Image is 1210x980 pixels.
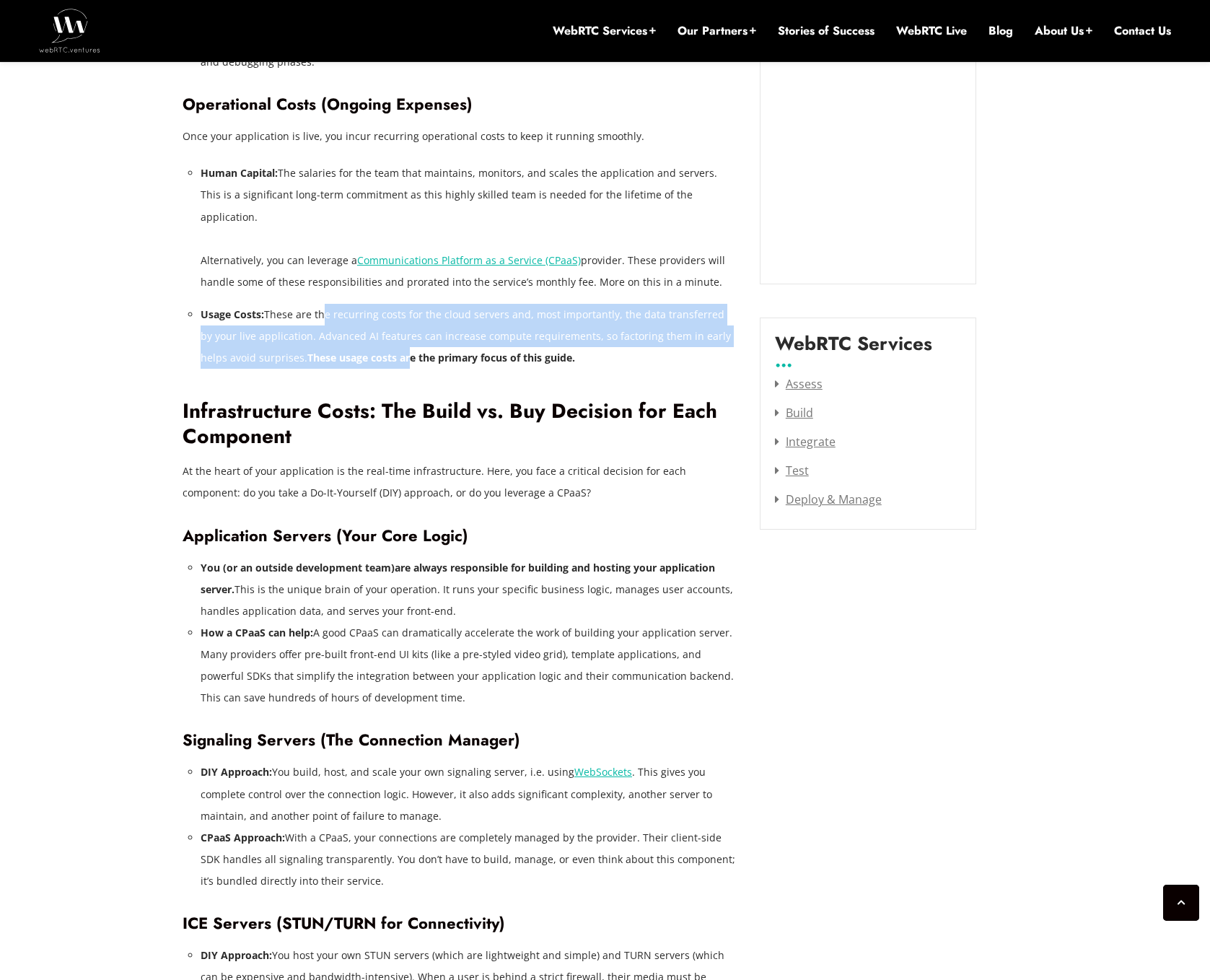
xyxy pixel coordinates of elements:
li: This is the unique brain of your operation. It runs your specific business logic, manages user ac... [201,557,738,622]
img: WebRTC.ventures [39,9,100,52]
strong: You (or an outside development team) [201,561,395,574]
strong: Human Capital: [201,166,278,180]
p: Once your application is live, you incur recurring operational costs to keep it running smoothly. [183,126,738,147]
strong: DIY Approach: [201,948,272,962]
li: With a CPaaS, your connections are completely managed by the provider. Their client-side SDK hand... [201,827,738,892]
iframe: Embedded CTA [775,62,961,268]
p: At the heart of your application is the real-time infrastructure. Here, you face a critical decis... [183,460,738,504]
h3: Signaling Servers (The Connection Manager) [183,730,738,750]
a: WebRTC Live [896,23,967,39]
a: Blog [988,23,1013,39]
h3: Operational Costs (Ongoing Expenses) [183,95,738,114]
h2: Infrastructure Costs: The Build vs. Buy Decision for Each Component [183,399,738,449]
a: Integrate [775,434,836,450]
strong: Usage Costs: [201,307,264,321]
a: Stories of Success [778,23,874,39]
a: Contact Us [1114,23,1171,39]
a: WebSockets [574,765,632,779]
a: Build [775,405,813,421]
strong: How a CPaaS can help: [201,626,313,639]
strong: are always responsible for building and hosting your application server. [201,561,715,596]
li: You build, host, and scale your own signaling server, i.e. using . This gives you complete contro... [201,761,738,826]
a: About Us [1035,23,1092,39]
a: Our Partners [678,23,756,39]
h3: ICE Servers (STUN/TURN for Connectivity) [183,914,738,933]
h3: Application Servers (Your Core Logic) [183,526,738,546]
a: Communications Platform as a Service (CPaaS) [357,253,581,267]
a: Assess [775,376,823,392]
li: The salaries for the team that maintains, monitors, and scales the application and servers. This ... [201,162,738,293]
li: These are the recurring costs for the cloud servers and, most importantly, the data transferred b... [201,304,738,369]
strong: CPaaS Approach: [201,831,285,844]
strong: These usage costs are the primary focus of this guide. [307,351,575,364]
a: WebRTC Services [553,23,656,39]
a: Test [775,463,809,478]
a: Deploy & Manage [775,491,882,507]
li: A good CPaaS can dramatically accelerate the work of building your application server. Many provi... [201,622,738,709]
label: WebRTC Services [775,333,932,366]
strong: DIY Approach: [201,765,272,779]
